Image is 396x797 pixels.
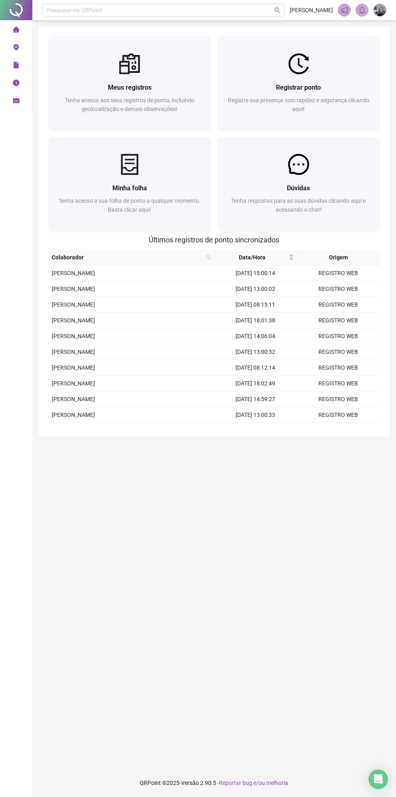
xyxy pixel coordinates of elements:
[297,376,380,391] td: REGISTRO WEB
[52,301,95,308] span: [PERSON_NAME]
[214,250,297,265] th: Data/Hora
[297,407,380,423] td: REGISTRO WEB
[13,58,19,74] span: file
[52,317,95,324] span: [PERSON_NAME]
[206,255,211,260] span: search
[214,313,297,328] td: [DATE] 18:01:38
[214,297,297,313] td: [DATE] 08:15:11
[217,36,380,130] a: Registrar pontoRegistre sua presença com rapidez e segurança clicando aqui!
[297,328,380,344] td: REGISTRO WEB
[297,265,380,281] td: REGISTRO WEB
[214,265,297,281] td: [DATE] 15:00:14
[228,97,369,112] span: Registre sua presença com rapidez e segurança clicando aqui!
[181,780,199,786] span: Versão
[297,360,380,376] td: REGISTRO WEB
[232,198,366,213] span: Tenha respostas para as suas dúvidas clicando aqui e acessando o chat!
[52,253,203,262] span: Colaborador
[276,84,321,91] span: Registrar ponto
[48,137,211,231] a: Minha folhaTenha acesso a sua folha de ponto a qualquer momento. Basta clicar aqui!
[297,344,380,360] td: REGISTRO WEB
[13,76,19,92] span: clock-circle
[217,137,380,231] a: DúvidasTenha respostas para as suas dúvidas clicando aqui e acessando o chat!
[13,23,19,39] span: home
[217,253,287,262] span: Data/Hora
[297,297,380,313] td: REGISTRO WEB
[149,236,280,244] span: Últimos registros de ponto sincronizados
[287,184,310,192] span: Dúvidas
[297,281,380,297] td: REGISTRO WEB
[214,376,297,391] td: [DATE] 18:02:49
[32,769,396,797] footer: QRPoint © 2025 - 2.90.5 -
[297,423,380,439] td: REGISTRO WEB
[52,396,95,402] span: [PERSON_NAME]
[52,380,95,387] span: [PERSON_NAME]
[108,84,152,91] span: Meus registros
[214,360,297,376] td: [DATE] 08:12:14
[219,780,289,786] span: Reportar bug e/ou melhoria
[52,349,95,355] span: [PERSON_NAME]
[52,286,95,292] span: [PERSON_NAME]
[297,250,380,265] th: Origem
[214,344,297,360] td: [DATE] 13:00:32
[297,391,380,407] td: REGISTRO WEB
[48,36,211,130] a: Meus registrosTenha acesso aos seus registros de ponto, incluindo geolocalização e demais observa...
[214,281,297,297] td: [DATE] 13:00:02
[290,6,333,15] span: [PERSON_NAME]
[52,333,95,339] span: [PERSON_NAME]
[374,4,386,16] img: 65004
[52,364,95,371] span: [PERSON_NAME]
[13,94,19,110] span: schedule
[341,6,348,14] span: notification
[59,198,201,213] span: Tenha acesso a sua folha de ponto a qualquer momento. Basta clicar aqui!
[274,7,280,13] span: search
[214,423,297,439] td: [DATE] 08:03:59
[13,40,19,57] span: environment
[358,6,366,14] span: bell
[52,412,95,418] span: [PERSON_NAME]
[214,391,297,407] td: [DATE] 14:59:27
[214,328,297,344] td: [DATE] 14:06:04
[369,770,388,789] div: Open Intercom Messenger
[112,184,147,192] span: Minha folha
[214,407,297,423] td: [DATE] 13:00:33
[204,251,213,263] span: search
[65,97,195,112] span: Tenha acesso aos seus registros de ponto, incluindo geolocalização e demais observações!
[52,270,95,276] span: [PERSON_NAME]
[297,313,380,328] td: REGISTRO WEB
